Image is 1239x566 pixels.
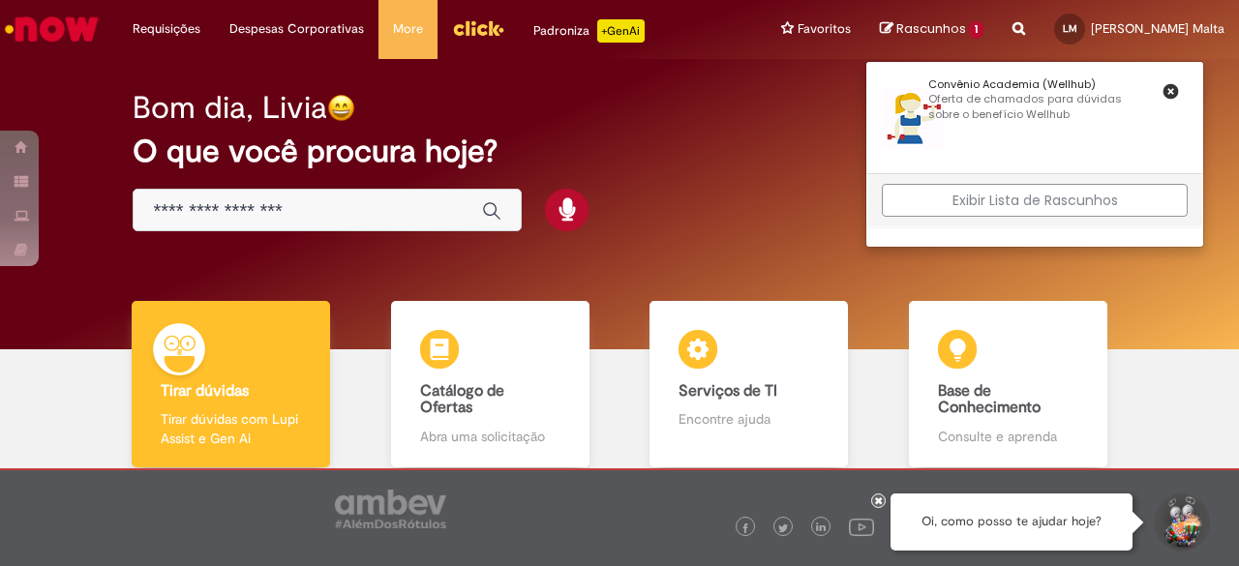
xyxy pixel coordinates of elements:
[879,301,1138,468] a: Base de Conhecimento Consulte e aprenda
[778,523,788,533] img: logo_footer_twitter.png
[969,21,983,39] span: 1
[102,301,361,468] a: Tirar dúvidas Tirar dúvidas com Lupi Assist e Gen Ai
[1063,22,1077,35] span: LM
[533,19,645,43] div: Padroniza
[928,77,1154,93] div: Convênio Academia (Wellhub)
[882,184,1188,217] a: Exibir Lista de Rascunhos
[452,14,504,43] img: click_logo_yellow_360x200.png
[1152,493,1210,551] button: Iniciar Conversa de Suporte
[896,19,966,38] span: Rascunhos
[938,427,1078,446] p: Consulte e aprenda
[420,427,560,446] p: Abra uma solicitação
[2,10,102,48] img: ServiceNow
[229,19,364,39] span: Despesas Corporativas
[798,19,851,39] span: Favoritos
[882,77,1154,149] a: Convênio Academia (Wellhub)
[891,493,1133,551] div: Oi, como posso te ajudar hoje?
[880,20,983,39] a: Rascunhos
[928,92,1154,122] p: Oferta de chamados para dúvidas sobre o benefício Wellhub
[849,514,874,539] img: logo_footer_youtube.png
[133,134,1105,168] h2: O que você procura hoje?
[161,409,301,448] p: Tirar dúvidas com Lupi Assist e Gen Ai
[133,19,200,39] span: Requisições
[679,381,777,401] b: Serviços de TI
[679,409,819,429] p: Encontre ajuda
[597,19,645,43] p: +GenAi
[1091,20,1224,37] span: [PERSON_NAME] Malta
[327,94,355,122] img: happy-face.png
[420,381,504,418] b: Catálogo de Ofertas
[740,523,750,533] img: logo_footer_facebook.png
[619,301,879,468] a: Serviços de TI Encontre ajuda
[393,19,423,39] span: More
[335,490,446,528] img: logo_footer_ambev_rotulo_gray.png
[161,381,249,401] b: Tirar dúvidas
[361,301,620,468] a: Catálogo de Ofertas Abra uma solicitação
[938,381,1041,418] b: Base de Conhecimento
[816,522,826,534] img: logo_footer_linkedin.png
[133,91,327,125] h2: Bom dia, Livia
